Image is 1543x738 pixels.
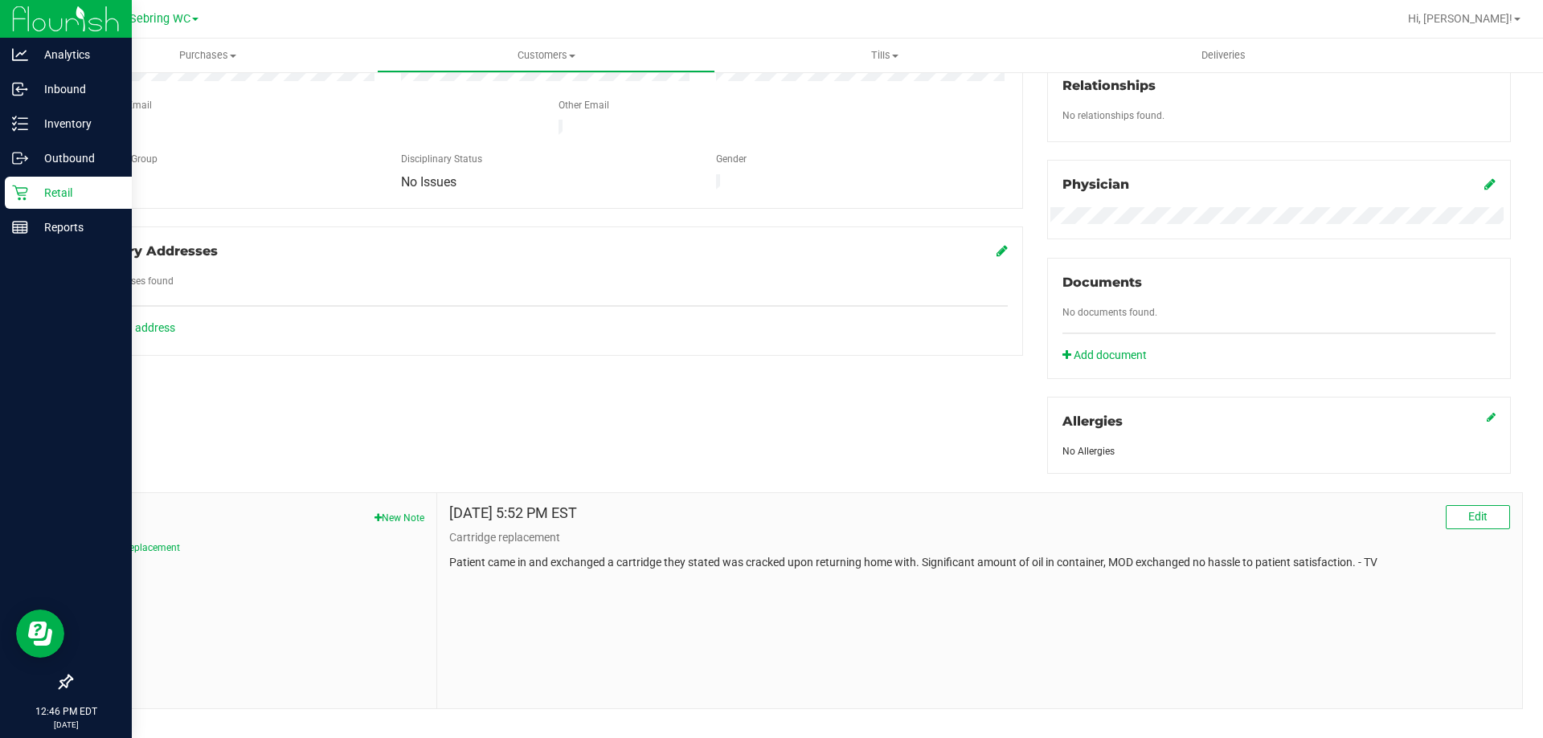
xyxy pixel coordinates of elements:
inline-svg: Inventory [12,116,28,132]
inline-svg: Reports [12,219,28,235]
div: No Allergies [1062,444,1496,459]
p: Reports [28,218,125,237]
a: Tills [715,39,1054,72]
p: Patient came in and exchanged a cartridge they stated was cracked upon returning home with. Signi... [449,554,1510,571]
span: No Issues [401,174,456,190]
span: Hi, [PERSON_NAME]! [1408,12,1512,25]
span: Purchases [39,48,377,63]
span: No documents found. [1062,307,1157,318]
span: Customers [378,48,714,63]
iframe: Resource center [16,610,64,658]
a: Customers [377,39,715,72]
button: New Note [374,511,424,525]
a: Purchases [39,39,377,72]
span: Deliveries [1180,48,1267,63]
span: Tills [716,48,1053,63]
p: Retail [28,183,125,202]
span: Relationships [1062,78,1156,93]
span: Delivery Addresses [86,243,218,259]
label: Disciplinary Status [401,152,482,166]
inline-svg: Retail [12,185,28,201]
span: Sebring WC [129,12,190,26]
span: Documents [1062,275,1142,290]
inline-svg: Analytics [12,47,28,63]
p: Inbound [28,80,125,99]
span: Edit [1468,510,1488,523]
button: Cartridge replacement [84,540,180,555]
p: Inventory [28,114,125,133]
a: Add document [1062,347,1155,364]
inline-svg: Inbound [12,81,28,97]
p: Cartridge replacement [449,529,1510,546]
a: Deliveries [1054,39,1393,72]
span: Physician [1062,177,1129,192]
span: Notes [84,505,424,524]
p: 12:46 PM EDT [7,704,125,719]
p: [DATE] [7,719,125,731]
span: Allergies [1062,414,1123,429]
label: Gender [716,152,747,166]
button: Edit [1446,505,1510,529]
inline-svg: Outbound [12,150,28,166]
label: Other Email [559,98,609,112]
h4: [DATE] 5:52 PM EST [449,505,577,521]
p: Outbound [28,149,125,168]
label: No relationships found. [1062,108,1164,123]
p: Analytics [28,45,125,64]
